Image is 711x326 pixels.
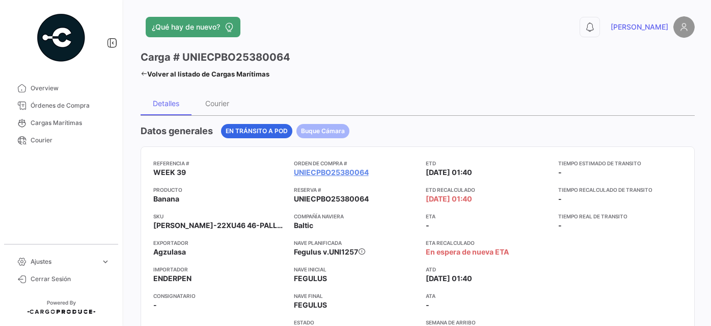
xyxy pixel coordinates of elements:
[558,186,682,194] app-card-info-title: Tiempo recalculado de transito
[141,124,213,138] h4: Datos generales
[426,159,550,167] app-card-info-title: ETD
[426,186,550,194] app-card-info-title: ETD Recalculado
[31,101,110,110] span: Órdenes de Compra
[31,118,110,128] span: Cargas Marítimas
[153,247,186,257] span: Agzulasa
[294,273,327,284] span: FEGULUS
[426,300,429,310] span: -
[8,80,114,97] a: Overview
[294,159,418,167] app-card-info-title: Orden de Compra #
[31,257,97,266] span: Ajustes
[153,273,192,284] span: ENDERPEN
[31,136,110,145] span: Courier
[153,292,286,300] app-card-info-title: Consignatario
[36,12,87,63] img: powered-by.png
[426,265,550,273] app-card-info-title: ATD
[153,159,286,167] app-card-info-title: Referencia #
[558,212,682,220] app-card-info-title: Tiempo real de transito
[294,300,327,310] span: FEGULUS
[294,186,418,194] app-card-info-title: Reserva #
[426,194,472,204] span: [DATE] 01:40
[146,17,240,37] button: ¿Qué hay de nuevo?
[426,167,472,178] span: [DATE] 01:40
[152,22,220,32] span: ¿Qué hay de nuevo?
[426,292,550,300] app-card-info-title: ATA
[294,167,369,178] a: UNIECPBO25380064
[101,257,110,266] span: expand_more
[31,84,110,93] span: Overview
[294,239,418,247] app-card-info-title: Nave planificada
[673,16,695,38] img: placeholder-user.png
[558,168,562,177] span: -
[558,221,562,230] span: -
[294,247,358,256] span: Fegulus v.UNI1257
[153,239,286,247] app-card-info-title: Exportador
[294,265,418,273] app-card-info-title: Nave inicial
[153,265,286,273] app-card-info-title: Importador
[426,239,550,247] app-card-info-title: ETA Recalculado
[426,247,509,257] span: En espera de nueva ETA
[558,159,682,167] app-card-info-title: Tiempo estimado de transito
[8,97,114,114] a: Órdenes de Compra
[8,114,114,132] a: Cargas Marítimas
[153,99,179,108] div: Detalles
[226,127,288,136] span: En tránsito a POD
[153,186,286,194] app-card-info-title: Producto
[426,273,472,284] span: [DATE] 01:40
[294,194,369,204] span: UNIECPBO25380064
[426,220,429,231] span: -
[8,132,114,149] a: Courier
[301,127,345,136] span: Buque Cámara
[294,220,313,231] span: Baltic
[153,212,286,220] app-card-info-title: SKU
[141,67,269,81] a: Volver al listado de Cargas Marítimas
[141,50,290,64] h3: Carga # UNIECPBO25380064
[153,300,157,310] span: -
[205,99,229,108] div: Courier
[153,220,286,231] span: [PERSON_NAME]-22XU46 46-PALLET LLC TEALINE
[294,212,418,220] app-card-info-title: Compañía naviera
[153,167,186,178] span: WEEK 39
[153,194,179,204] span: Banana
[426,212,550,220] app-card-info-title: ETA
[611,22,668,32] span: [PERSON_NAME]
[558,194,562,203] span: -
[294,292,418,300] app-card-info-title: Nave final
[31,274,110,284] span: Cerrar Sesión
